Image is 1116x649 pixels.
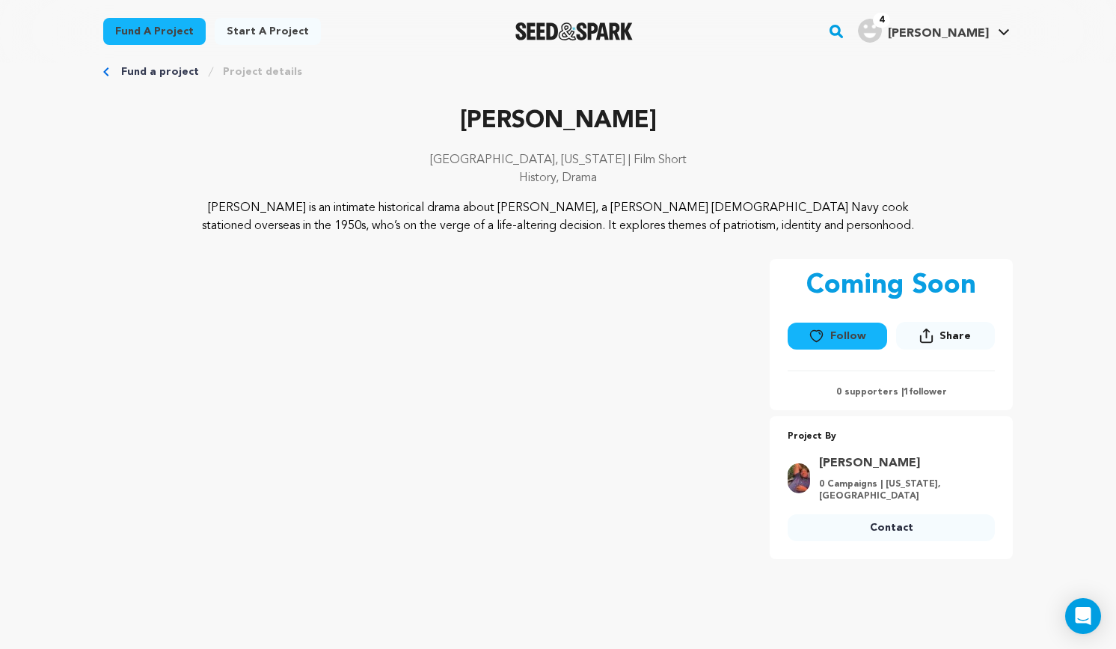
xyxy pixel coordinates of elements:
p: 0 Campaigns | [US_STATE], [GEOGRAPHIC_DATA] [819,478,986,502]
span: Share [939,329,971,344]
div: Saunders K.'s Profile [858,19,989,43]
p: History, Drama [103,169,1013,187]
a: Project details [223,64,302,79]
img: e4c9e9f1e4653a8c.jpg [788,463,810,493]
img: user.png [858,19,882,43]
a: Goto Devin McKay profile [819,454,986,472]
p: [GEOGRAPHIC_DATA], [US_STATE] | Film Short [103,151,1013,169]
button: Share [896,322,995,350]
p: Coming Soon [806,271,976,301]
span: [PERSON_NAME] [888,28,989,40]
a: Contact [788,514,995,541]
p: [PERSON_NAME] [103,103,1013,139]
div: Breadcrumb [103,64,1013,79]
a: Fund a project [103,18,206,45]
img: Seed&Spark Logo Dark Mode [515,22,633,40]
a: Seed&Spark Homepage [515,22,633,40]
a: Start a project [215,18,321,45]
span: Saunders K.'s Profile [855,16,1013,47]
button: Follow [788,323,886,350]
p: [PERSON_NAME] is an intimate historical drama about [PERSON_NAME], a [PERSON_NAME] [DEMOGRAPHIC_D... [194,199,922,235]
p: Project By [788,428,995,445]
a: Saunders K.'s Profile [855,16,1013,43]
span: 4 [873,13,890,28]
div: Open Intercom Messenger [1065,598,1101,634]
span: Share [896,322,995,356]
a: Fund a project [121,64,199,79]
span: 1 [904,388,909,397]
p: 0 supporters | follower [788,386,995,398]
